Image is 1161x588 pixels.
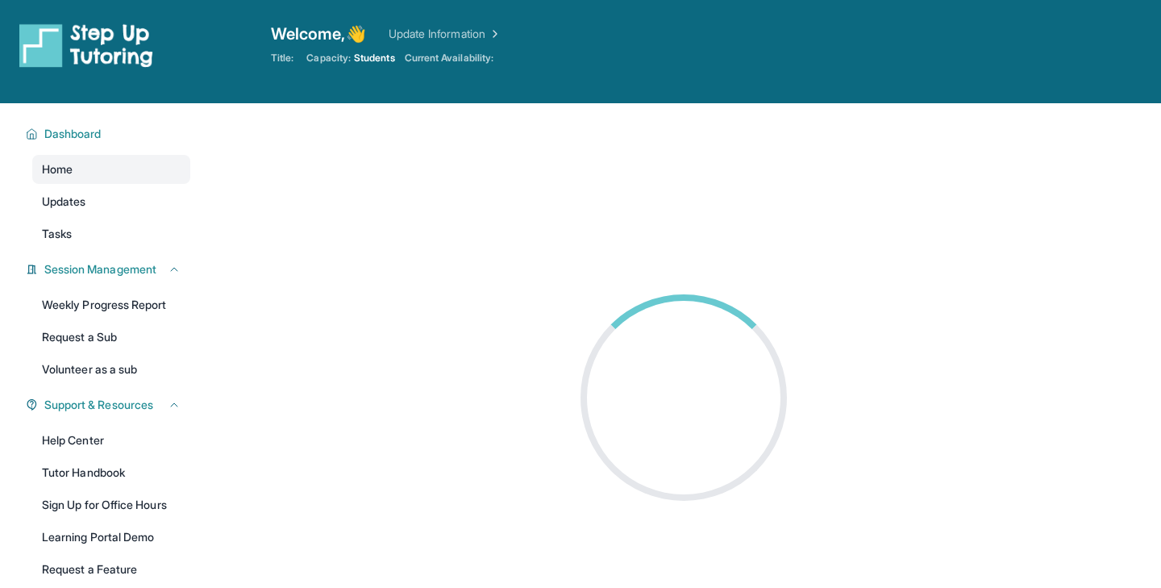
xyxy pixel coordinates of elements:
a: Update Information [389,26,501,42]
span: Students [354,52,395,65]
a: Sign Up for Office Hours [32,490,190,519]
img: Chevron Right [485,26,501,42]
a: Weekly Progress Report [32,290,190,319]
span: Dashboard [44,126,102,142]
a: Learning Portal Demo [32,523,190,552]
span: Welcome, 👋 [271,23,366,45]
a: Help Center [32,426,190,455]
a: Updates [32,187,190,216]
span: Updates [42,194,86,210]
a: Home [32,155,190,184]
a: Tutor Handbook [32,458,190,487]
img: logo [19,23,153,68]
a: Tasks [32,219,190,248]
button: Session Management [38,261,181,277]
span: Capacity: [306,52,351,65]
a: Request a Feature [32,555,190,584]
a: Request a Sub [32,323,190,352]
span: Title: [271,52,293,65]
button: Support & Resources [38,397,181,413]
button: Dashboard [38,126,181,142]
span: Session Management [44,261,156,277]
span: Home [42,161,73,177]
span: Tasks [42,226,72,242]
a: Volunteer as a sub [32,355,190,384]
span: Support & Resources [44,397,153,413]
span: Current Availability: [405,52,493,65]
